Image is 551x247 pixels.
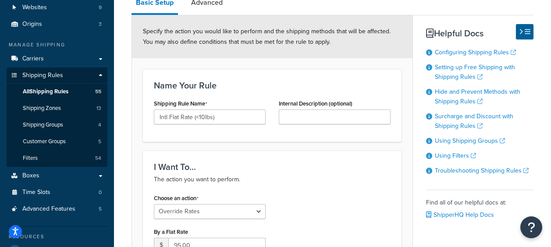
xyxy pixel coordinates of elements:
span: 13 [96,105,101,112]
span: 9 [99,4,102,11]
h3: I Want To... [154,162,391,172]
span: 3 [99,21,102,28]
span: Customer Groups [23,138,66,145]
a: Advanced Features5 [7,201,107,217]
div: Find all of our helpful docs at: [426,190,533,221]
a: Surcharge and Discount with Shipping Rules [435,112,513,131]
span: 0 [99,189,102,196]
li: Shipping Rules [7,67,107,167]
a: Boxes [7,168,107,184]
a: ShipperHQ Help Docs [426,210,494,219]
label: Shipping Rule Name [154,100,207,107]
p: The action you want to perform. [154,174,391,185]
span: Shipping Rules [22,72,63,79]
button: Open Resource Center [520,216,542,238]
span: 5 [99,205,102,213]
a: Hide and Prevent Methods with Shipping Rules [435,87,520,106]
h3: Helpful Docs [426,28,533,38]
li: Origins [7,16,107,32]
button: Hide Help Docs [516,24,533,39]
span: Shipping Zones [23,105,61,112]
span: All Shipping Rules [23,88,68,95]
a: Time Slots0 [7,184,107,201]
span: Origins [22,21,42,28]
a: Shipping Rules [7,67,107,84]
a: Using Filters [435,151,476,160]
li: Time Slots [7,184,107,201]
a: Setting up Free Shipping with Shipping Rules [435,63,515,81]
span: 5 [98,138,101,145]
span: 54 [95,155,101,162]
span: Shipping Groups [23,121,63,129]
a: Origins3 [7,16,107,32]
span: 55 [95,88,101,95]
label: Internal Description (optional) [279,100,352,107]
a: Filters54 [7,150,107,166]
span: Boxes [22,172,39,180]
span: Specify the action you would like to perform and the shipping methods that will be affected. You ... [143,27,391,46]
a: AllShipping Rules55 [7,84,107,100]
a: Shipping Zones13 [7,100,107,116]
a: Shipping Groups4 [7,117,107,133]
label: By a Flat Rate [154,229,188,235]
li: Shipping Groups [7,117,107,133]
a: Using Shipping Groups [435,136,505,145]
a: Customer Groups5 [7,134,107,150]
div: Manage Shipping [7,41,107,49]
a: Troubleshooting Shipping Rules [435,166,529,175]
span: Filters [23,155,38,162]
li: Filters [7,150,107,166]
a: Carriers [7,51,107,67]
div: Resources [7,233,107,240]
li: Customer Groups [7,134,107,150]
a: Configuring Shipping Rules [435,48,516,57]
label: Choose an action [154,195,199,202]
li: Advanced Features [7,201,107,217]
li: Shipping Zones [7,100,107,116]
span: Advanced Features [22,205,75,213]
span: 4 [98,121,101,129]
span: Time Slots [22,189,50,196]
h3: Name Your Rule [154,81,391,90]
span: Carriers [22,55,44,63]
span: Websites [22,4,47,11]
